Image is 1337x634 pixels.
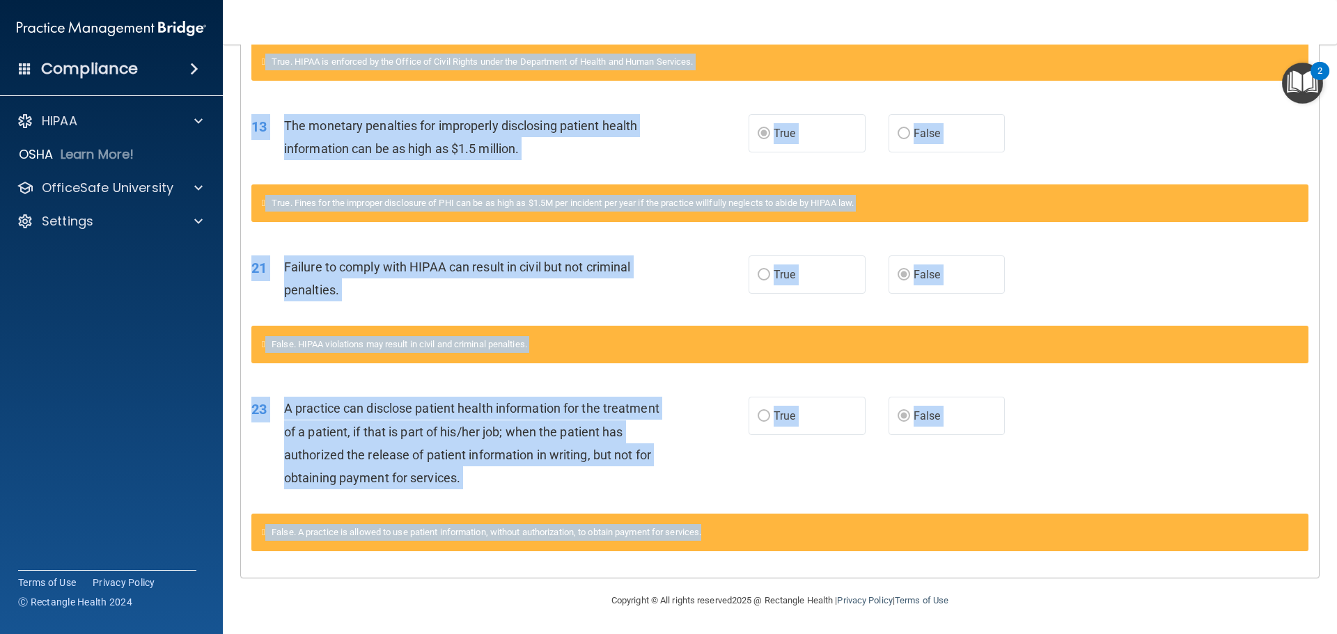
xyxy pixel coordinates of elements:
p: OSHA [19,146,54,163]
span: The monetary penalties for improperly disclosing patient health information can be as high as $1.... [284,118,637,156]
a: OfficeSafe University [17,180,203,196]
input: True [758,129,770,139]
iframe: Drift Widget Chat Controller [1267,538,1320,591]
input: False [898,270,910,280]
a: HIPAA [17,113,203,129]
img: PMB logo [17,15,206,42]
span: A practice can disclose patient health information for the treatment of a patient, if that is par... [284,401,659,485]
a: Terms of Use [895,595,948,605]
span: 23 [251,401,267,418]
span: 13 [251,118,267,135]
div: 2 [1318,71,1322,89]
span: True [774,268,795,281]
span: False [914,409,941,422]
a: Privacy Policy [837,595,892,605]
input: True [758,411,770,422]
button: Open Resource Center, 2 new notifications [1282,63,1323,104]
span: 21 [251,260,267,276]
span: True [774,127,795,140]
a: Settings [17,213,203,230]
p: OfficeSafe University [42,180,173,196]
p: Settings [42,213,93,230]
input: False [898,129,910,139]
a: Terms of Use [18,576,76,589]
a: Privacy Policy [93,576,155,589]
div: Copyright © All rights reserved 2025 @ Rectangle Health | | [526,578,1034,623]
p: Learn More! [61,146,134,163]
p: HIPAA [42,113,77,129]
input: True [758,270,770,280]
span: False [914,268,941,281]
span: False [914,127,941,140]
h4: Compliance [41,59,138,79]
span: True. Fines for the improper disclosure of PHI can be as high as $1.5M per incident per year if t... [272,198,854,208]
span: True. HIPAA is enforced by the Office of Civil Rights under the Department of Health and Human Se... [272,56,693,67]
span: Ⓒ Rectangle Health 2024 [18,595,132,609]
span: Failure to comply with HIPAA can result in civil but not criminal penalties. [284,260,631,297]
span: True [774,409,795,422]
span: False. HIPAA violations may result in civil and criminal penalties. [272,339,527,349]
input: False [898,411,910,422]
span: False. A practice is allowed to use patient information, without authorization, to obtain payment... [272,527,701,537]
